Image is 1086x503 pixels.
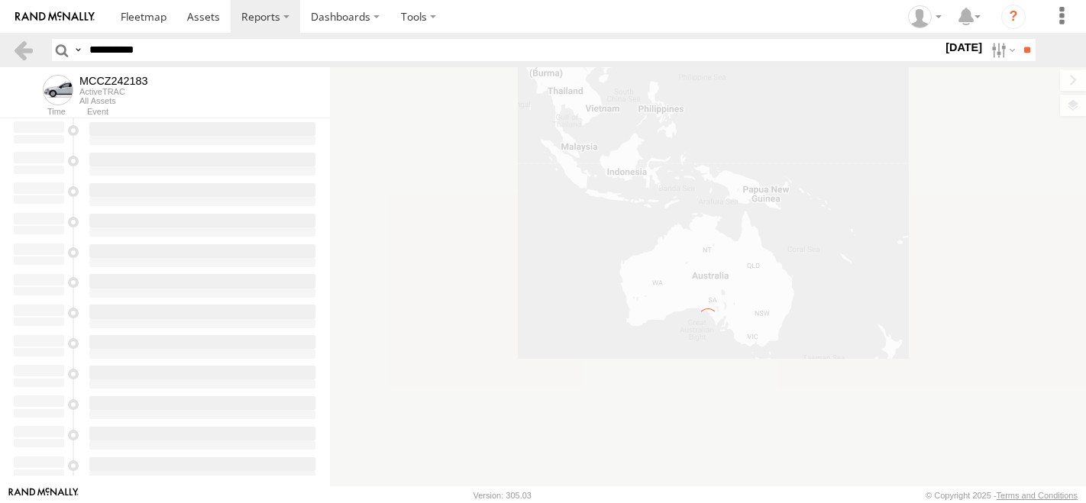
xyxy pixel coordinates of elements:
[997,491,1078,500] a: Terms and Conditions
[72,39,84,61] label: Search Query
[15,11,95,22] img: rand-logo.svg
[79,87,148,96] div: ActiveTRAC
[903,5,947,28] div: Zulema McIntosch
[8,488,79,503] a: Visit our Website
[87,108,330,116] div: Event
[985,39,1018,61] label: Search Filter Options
[79,96,148,105] div: All Assets
[1001,5,1026,29] i: ?
[12,108,66,116] div: Time
[79,75,148,87] div: MCCZ242183 - View Asset History
[926,491,1078,500] div: © Copyright 2025 -
[474,491,532,500] div: Version: 305.03
[942,39,985,56] label: [DATE]
[12,39,34,61] a: Back to previous Page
